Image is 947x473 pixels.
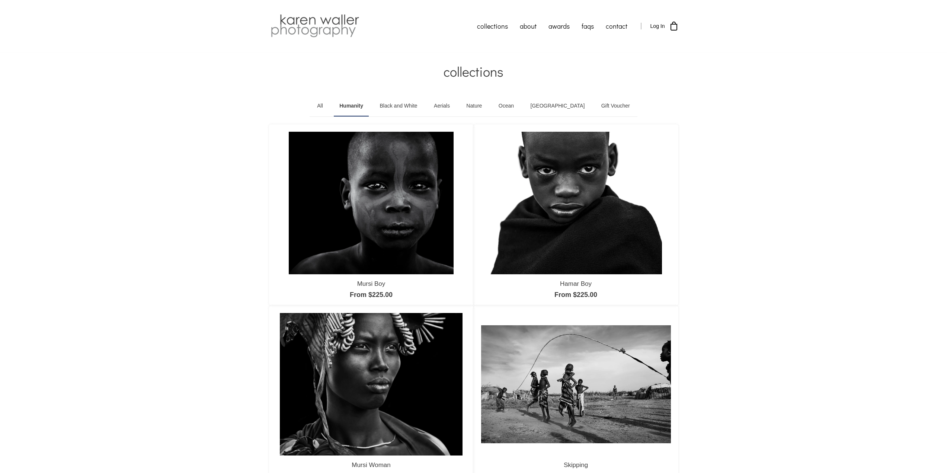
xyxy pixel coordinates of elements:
a: From $225.00 [554,291,597,298]
a: awards [543,17,576,35]
a: [GEOGRAPHIC_DATA] [525,96,591,116]
a: All [311,96,329,116]
a: Skipping [564,461,588,469]
a: Humanity [334,96,369,116]
a: faqs [576,17,600,35]
a: Mursi Woman [352,461,391,469]
a: contact [600,17,633,35]
a: Ocean [493,96,519,116]
img: Mursi Boy [289,132,454,274]
img: Karen Waller Photography [269,13,361,39]
a: Black and White [374,96,423,116]
a: From $225.00 [350,291,393,298]
a: about [514,17,543,35]
a: Gift Voucher [596,96,636,116]
a: Nature [461,96,487,116]
img: Mursi Woman [280,313,462,455]
a: Hamar Boy [560,280,592,287]
img: Hamar Boy [490,132,662,274]
span: collections [444,63,503,80]
img: Skipping [481,325,671,443]
a: Mursi Boy [357,280,385,287]
span: Log In [650,23,665,29]
a: Aerials [428,96,455,116]
a: collections [471,17,514,35]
